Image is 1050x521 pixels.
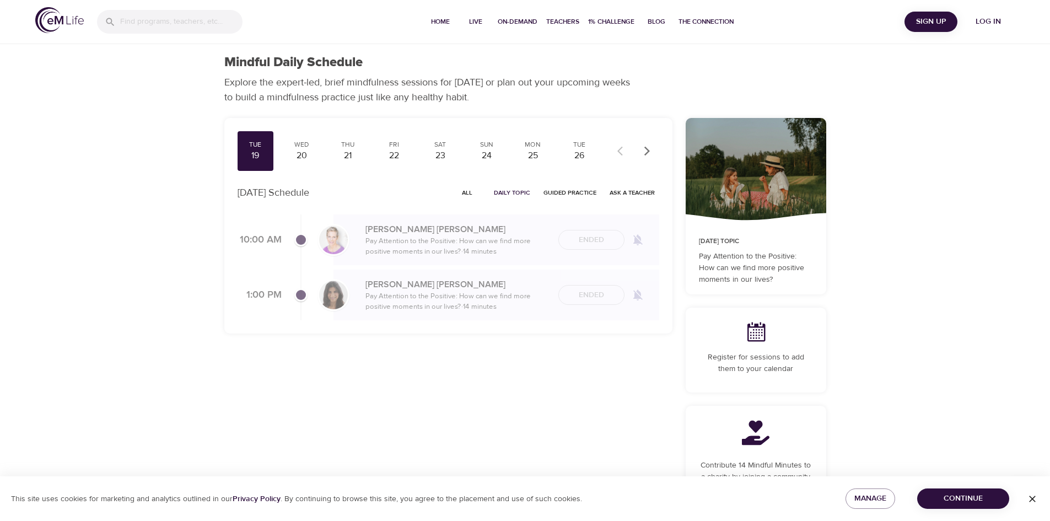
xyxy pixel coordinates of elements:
[380,149,408,162] div: 22
[917,488,1009,509] button: Continue
[365,236,550,257] p: Pay Attention to the Positive: How can we find more positive moments in our lives? · 14 minutes
[489,184,535,201] button: Daily Topic
[462,16,489,28] span: Live
[494,187,530,198] span: Daily Topic
[966,15,1010,29] span: Log in
[643,16,670,28] span: Blog
[365,291,550,313] p: Pay Attention to the Positive: How can we find more positive moments in our lives? · 14 minutes
[566,140,593,149] div: Tue
[35,7,84,33] img: logo
[539,184,601,201] button: Guided Practice
[543,187,596,198] span: Guided Practice
[380,140,408,149] div: Fri
[427,140,454,149] div: Sat
[610,187,655,198] span: Ask a Teacher
[699,251,813,286] p: Pay Attention to the Positive: How can we find more positive moments in our lives?
[288,140,315,149] div: Wed
[224,55,363,71] h1: Mindful Daily Schedule
[473,149,500,162] div: 24
[334,149,362,162] div: 21
[365,223,550,236] p: [PERSON_NAME] [PERSON_NAME]
[238,288,282,303] p: 1:00 PM
[242,149,270,162] div: 19
[679,16,734,28] span: The Connection
[962,12,1015,32] button: Log in
[699,352,813,375] p: Register for sessions to add them to your calendar
[450,184,485,201] button: All
[365,278,550,291] p: [PERSON_NAME] [PERSON_NAME]
[427,149,454,162] div: 23
[242,140,270,149] div: Tue
[454,187,481,198] span: All
[854,492,886,506] span: Manage
[699,237,813,246] p: [DATE] Topic
[473,140,500,149] div: Sun
[224,75,638,105] p: Explore the expert-led, brief mindfulness sessions for [DATE] or plan out your upcoming weeks to ...
[624,227,651,253] span: Remind me when a class goes live every Tuesday at 10:00 AM
[498,16,537,28] span: On-Demand
[909,15,953,29] span: Sign Up
[605,184,659,201] button: Ask a Teacher
[519,140,547,149] div: Mon
[238,233,282,248] p: 10:00 AM
[846,488,895,509] button: Manage
[288,149,315,162] div: 20
[699,460,813,495] p: Contribute 14 Mindful Minutes to a charity by joining a community and completing this program.
[566,149,593,162] div: 26
[546,16,579,28] span: Teachers
[238,185,309,200] p: [DATE] Schedule
[319,225,348,254] img: kellyb.jpg
[519,149,547,162] div: 25
[427,16,454,28] span: Home
[233,494,281,504] a: Privacy Policy
[588,16,634,28] span: 1% Challenge
[926,492,1000,506] span: Continue
[319,281,348,309] img: Lara_Sragow-min.jpg
[904,12,957,32] button: Sign Up
[334,140,362,149] div: Thu
[120,10,243,34] input: Find programs, teachers, etc...
[624,282,651,308] span: Remind me when a class goes live every Tuesday at 1:00 PM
